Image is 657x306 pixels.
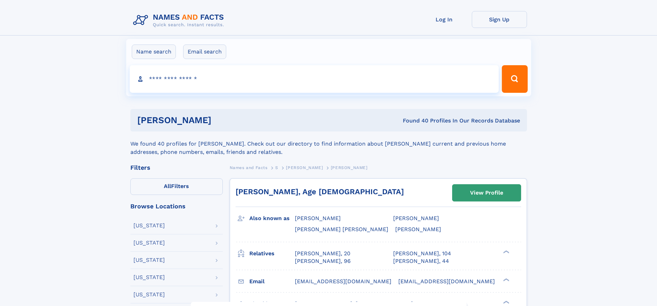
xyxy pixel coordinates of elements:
[501,277,510,282] div: ❯
[398,278,495,285] span: [EMAIL_ADDRESS][DOMAIN_NAME]
[472,11,527,28] a: Sign Up
[286,165,323,170] span: [PERSON_NAME]
[164,183,171,189] span: All
[331,165,368,170] span: [PERSON_NAME]
[183,45,226,59] label: Email search
[501,300,510,304] div: ❯
[130,203,223,209] div: Browse Locations
[295,257,351,265] a: [PERSON_NAME], 96
[286,163,323,172] a: [PERSON_NAME]
[133,275,165,280] div: [US_STATE]
[393,250,451,257] a: [PERSON_NAME], 104
[417,11,472,28] a: Log In
[133,292,165,297] div: [US_STATE]
[452,185,521,201] a: View Profile
[133,240,165,246] div: [US_STATE]
[130,65,499,93] input: search input
[295,215,341,221] span: [PERSON_NAME]
[230,163,268,172] a: Names and Facts
[307,117,520,125] div: Found 40 Profiles In Our Records Database
[502,65,527,93] button: Search Button
[249,248,295,259] h3: Relatives
[295,250,350,257] a: [PERSON_NAME], 20
[249,213,295,224] h3: Also known as
[249,276,295,287] h3: Email
[130,165,223,171] div: Filters
[470,185,503,201] div: View Profile
[130,11,230,30] img: Logo Names and Facts
[295,226,388,233] span: [PERSON_NAME] [PERSON_NAME]
[275,165,278,170] span: S
[295,278,391,285] span: [EMAIL_ADDRESS][DOMAIN_NAME]
[130,178,223,195] label: Filters
[130,131,527,156] div: We found 40 profiles for [PERSON_NAME]. Check out our directory to find information about [PERSON...
[133,257,165,263] div: [US_STATE]
[393,215,439,221] span: [PERSON_NAME]
[393,257,449,265] a: [PERSON_NAME], 44
[501,249,510,254] div: ❯
[137,116,307,125] h1: [PERSON_NAME]
[132,45,176,59] label: Name search
[395,226,441,233] span: [PERSON_NAME]
[133,223,165,228] div: [US_STATE]
[236,187,404,196] a: [PERSON_NAME], Age [DEMOGRAPHIC_DATA]
[275,163,278,172] a: S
